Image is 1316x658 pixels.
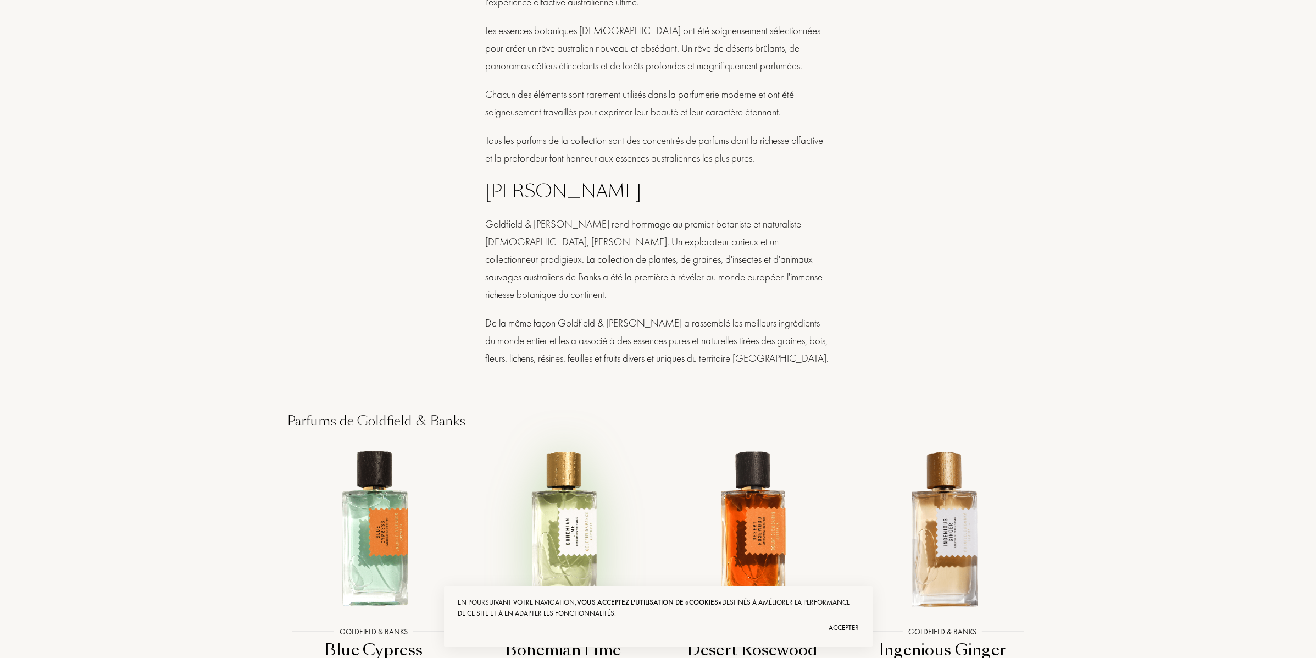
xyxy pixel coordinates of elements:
img: Desert Rosewood Goldfield Banks [668,443,839,614]
img: Blue Cypress Goldfield Banks [288,443,459,614]
div: En poursuivant votre navigation, destinés à améliorer la performance de ce site et à en adapter l... [458,597,859,619]
div: Tous les parfums de la collection sont des concentrés de parfums dont la richesse olfactive et la... [485,132,831,167]
div: Chacun des éléments sont rarement utilisés dans la parfumerie moderne et ont été soigneusement tr... [485,86,831,121]
div: De la même façon Goldfield & [PERSON_NAME] a rassemblé les meilleurs ingrédients du monde entier ... [485,314,831,367]
img: Ingenious Ginger Goldfield Banks [857,443,1028,614]
div: Les essences botaniques [DEMOGRAPHIC_DATA] ont été soigneusement sélectionnées pour créer un rêve... [485,22,831,75]
div: Accepter [458,619,859,637]
img: Bohemian Lime Goldfield Banks [478,443,649,614]
div: Parfums de Goldfield & Banks [279,411,1037,431]
div: [PERSON_NAME] [485,178,831,204]
div: Goldfield & Banks [903,626,982,638]
div: Goldfield & Banks [334,626,413,638]
div: Goldfield & [PERSON_NAME] rend hommage au premier botaniste et naturaliste [DEMOGRAPHIC_DATA], [P... [485,215,831,303]
span: vous acceptez l'utilisation de «cookies» [577,598,722,607]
